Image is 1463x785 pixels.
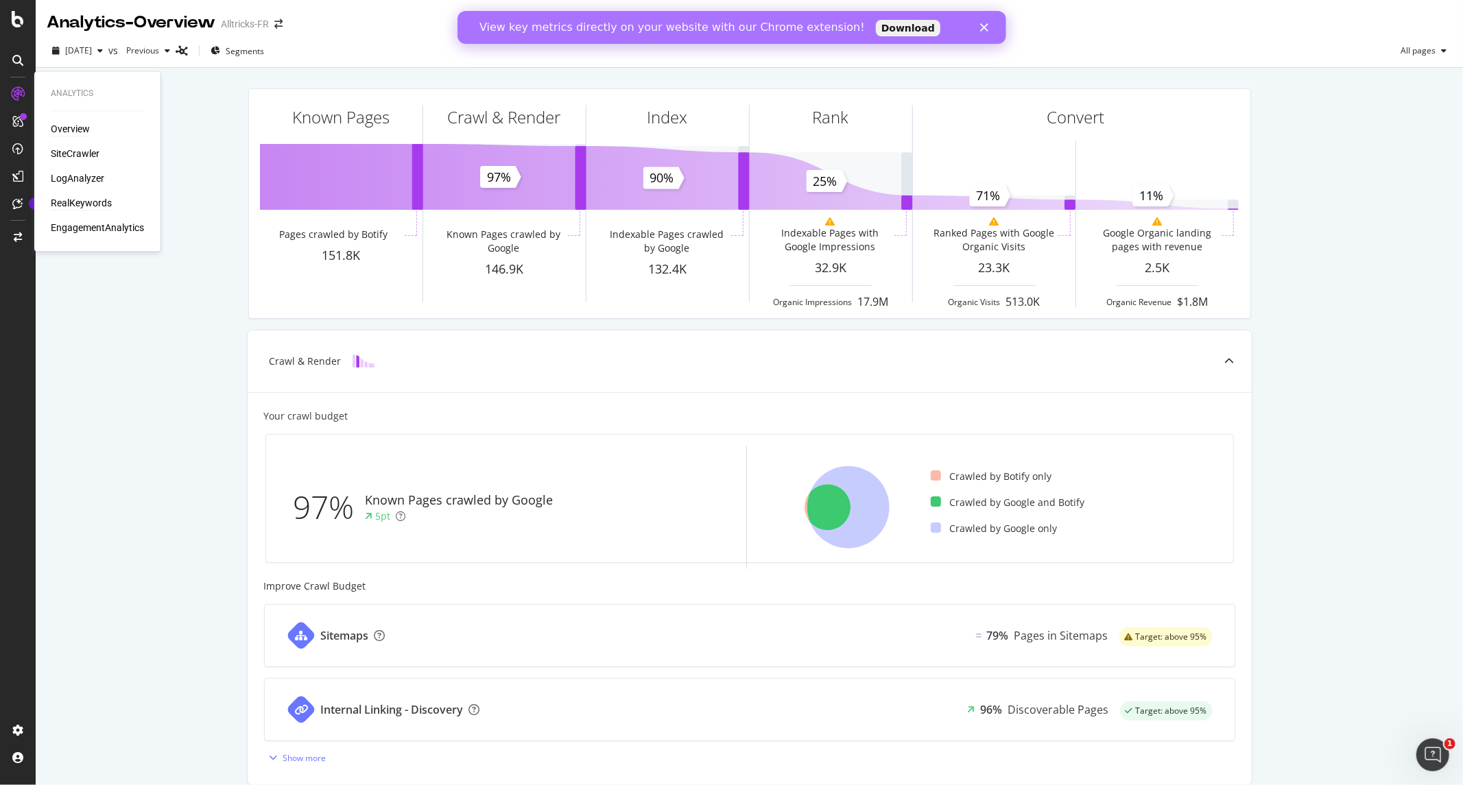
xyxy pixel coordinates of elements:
[376,509,391,523] div: 5pt
[1014,628,1108,644] div: Pages in Sitemaps
[606,228,728,255] div: Indexable Pages crawled by Google
[1395,45,1436,56] span: All pages
[205,40,270,62] button: Segments
[931,522,1057,535] div: Crawled by Google only
[523,12,536,21] div: Fermer
[1444,738,1455,749] span: 1
[321,702,464,718] div: Internal Linking - Discovery
[1416,738,1449,771] iframe: Intercom live chat
[270,354,342,368] div: Crawl & Render
[321,628,369,644] div: Sitemaps
[51,172,104,186] a: LogAnalyzer
[981,702,1003,718] div: 96%
[29,197,41,210] div: Tooltip anchor
[976,633,982,638] img: Equal
[1136,633,1207,641] span: Target: above 95%
[1395,40,1452,62] button: All pages
[121,45,159,56] span: Previous
[51,221,144,235] a: EngagementAnalytics
[51,197,112,210] a: RealKeywords
[353,354,374,367] img: block-icon
[1136,707,1207,715] span: Target: above 95%
[1008,702,1109,718] div: Discoverable Pages
[857,294,888,310] div: 17.9M
[51,123,90,136] a: Overview
[221,17,269,31] div: Alltricks-FR
[121,40,176,62] button: Previous
[586,261,749,278] div: 132.4K
[773,296,852,308] div: Organic Impressions
[274,19,283,29] div: arrow-right-arrow-left
[264,409,348,423] div: Your crawl budget
[264,579,1235,593] div: Improve Crawl Budget
[931,496,1084,509] div: Crawled by Google and Botify
[108,44,121,58] span: vs
[647,106,688,129] div: Index
[366,492,554,509] div: Known Pages crawled by Google
[442,228,565,255] div: Known Pages crawled by Google
[448,106,561,129] div: Crawl & Render
[264,678,1235,741] a: Internal Linking - Discovery96%Discoverable Pagessuccess label
[987,628,1009,644] div: 79%
[226,45,264,57] span: Segments
[65,45,92,56] span: 2025 Jun. 23rd
[292,106,390,129] div: Known Pages
[294,485,366,530] div: 97%
[264,747,326,769] button: Show more
[457,11,1006,44] iframe: Intercom live chat bannière
[769,226,892,254] div: Indexable Pages with Google Impressions
[47,11,215,34] div: Analytics - Overview
[264,604,1235,667] a: SitemapsEqual79%Pages in Sitemapswarning label
[51,88,144,99] div: Analytics
[813,106,849,129] div: Rank
[260,247,423,265] div: 151.8K
[1119,627,1213,647] div: warning label
[47,40,108,62] button: [DATE]
[931,470,1051,483] div: Crawled by Botify only
[51,147,99,161] a: SiteCrawler
[1120,701,1213,721] div: success label
[750,259,912,277] div: 32.9K
[283,752,326,764] div: Show more
[279,228,388,241] div: Pages crawled by Botify
[423,261,586,278] div: 146.9K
